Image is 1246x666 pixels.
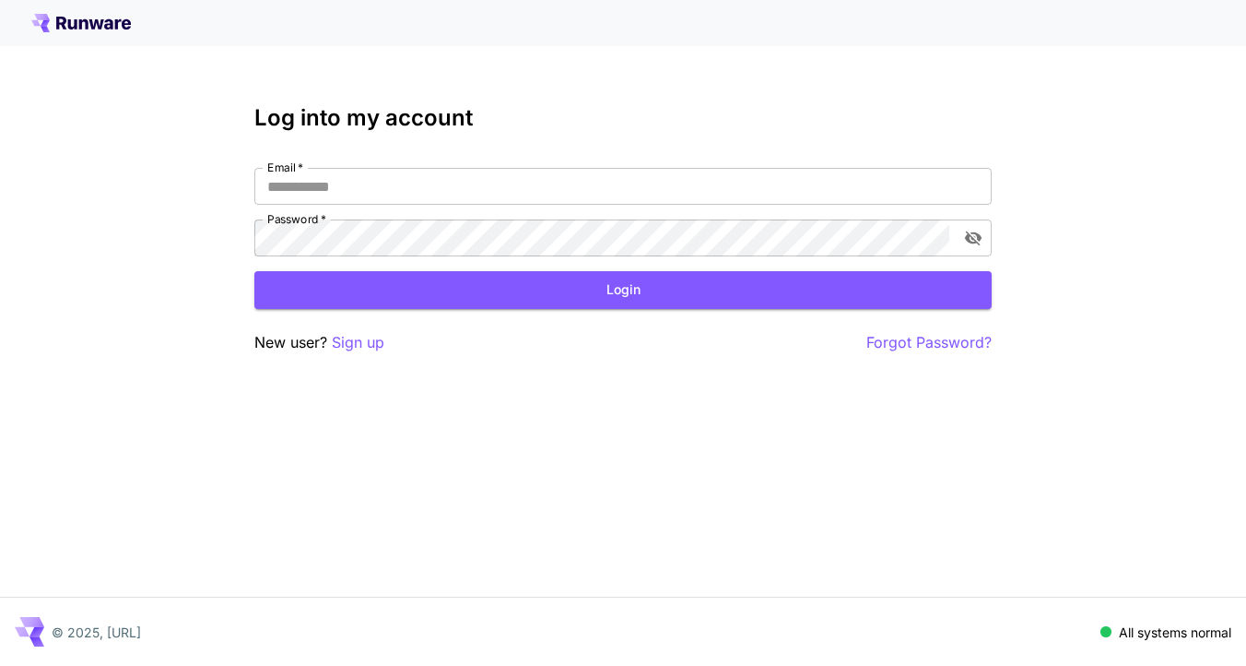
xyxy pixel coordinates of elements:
button: toggle password visibility [957,221,990,255]
h3: Log into my account [254,105,992,131]
p: New user? [254,331,384,354]
label: Email [267,160,303,175]
button: Sign up [332,331,384,354]
button: Forgot Password? [866,331,992,354]
p: All systems normal [1119,623,1231,642]
p: © 2025, [URL] [52,623,141,642]
label: Password [267,211,326,227]
button: Login [254,271,992,309]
